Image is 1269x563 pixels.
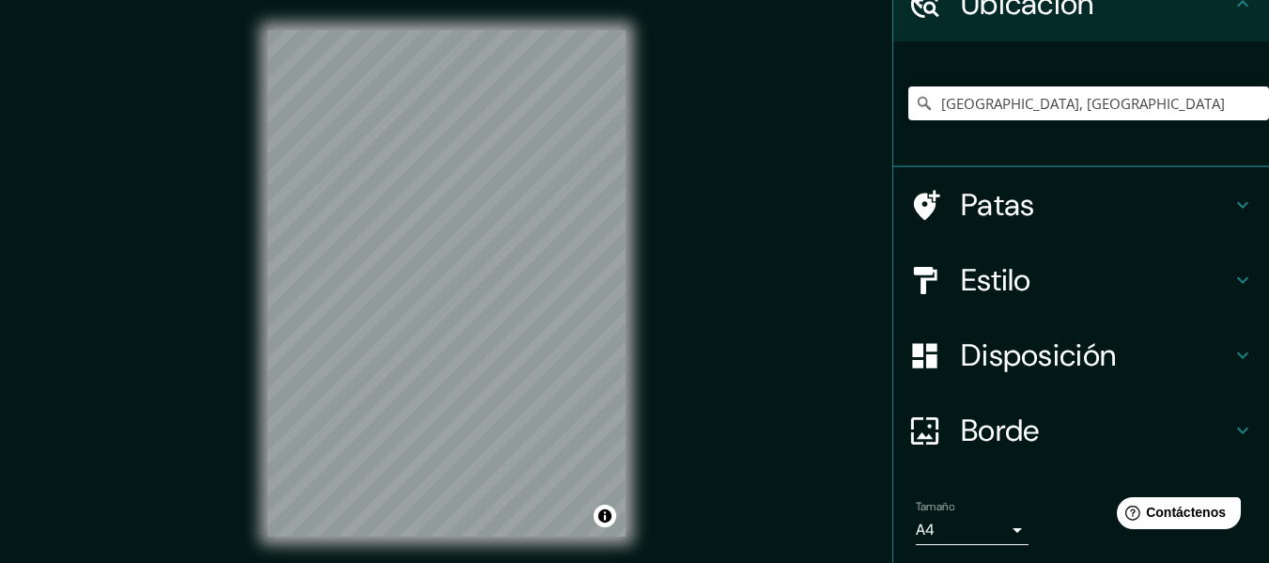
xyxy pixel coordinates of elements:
div: A4 [916,515,1029,545]
div: Borde [893,393,1269,468]
font: Patas [961,185,1035,225]
iframe: Lanzador de widgets de ayuda [1102,490,1248,542]
div: Patas [893,167,1269,242]
font: A4 [916,520,935,540]
button: Activar o desactivar atribución [594,505,616,527]
input: Elige tu ciudad o zona [908,86,1269,120]
font: Estilo [961,260,1031,300]
font: Disposición [961,336,1116,375]
div: Disposición [893,318,1269,393]
font: Tamaño [916,499,954,514]
canvas: Mapa [268,30,626,537]
font: Borde [961,411,1040,450]
div: Estilo [893,242,1269,318]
